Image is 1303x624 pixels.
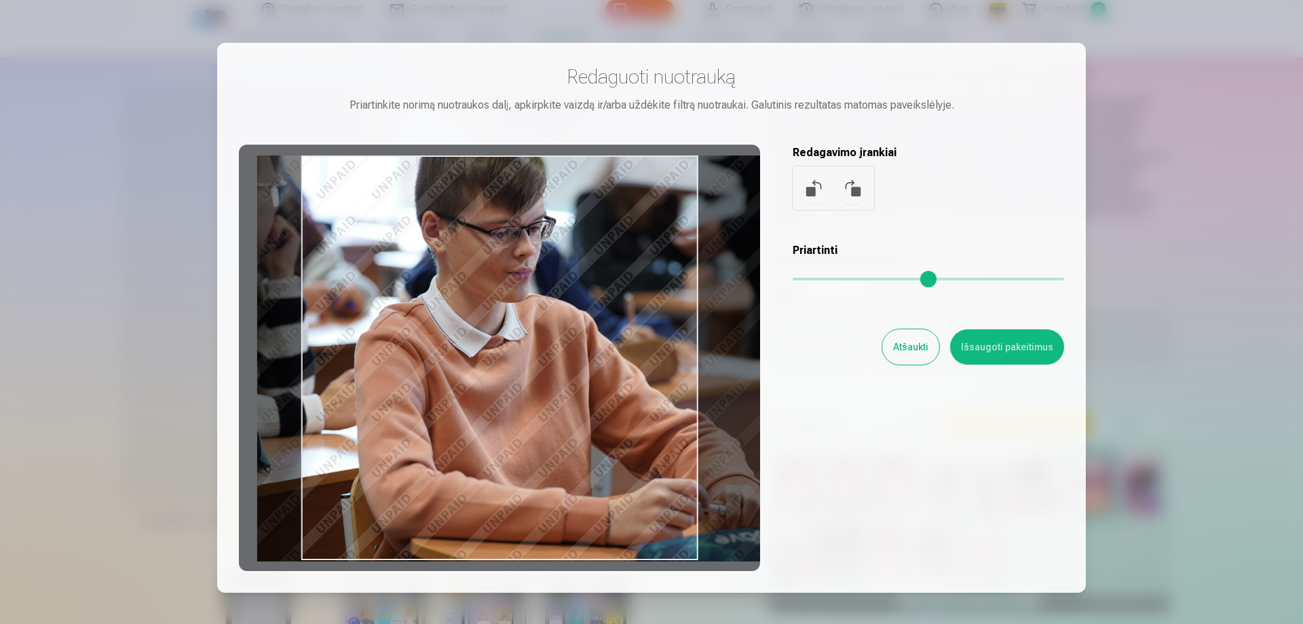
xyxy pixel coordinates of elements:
button: Išsaugoti pakeitimus [950,329,1064,365]
div: Priartinkite norimą nuotraukos dalį, apkirpkite vaizdą ir/arba uždėkite filtrą nuotraukai. Galuti... [239,97,1064,113]
h5: Redagavimo įrankiai [793,145,1064,161]
h5: Priartinti [793,242,1064,259]
h3: Redaguoti nuotrauką [239,65,1064,89]
button: Atšaukti [882,329,939,365]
